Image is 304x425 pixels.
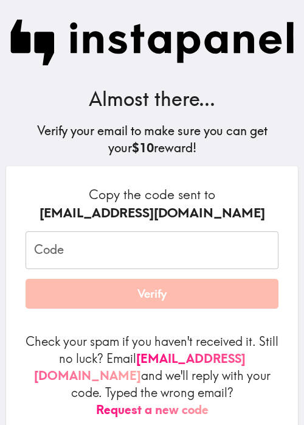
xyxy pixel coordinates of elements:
h6: Copy the code sent to [26,186,278,222]
button: Request a new code [96,401,209,418]
button: Verify [26,279,278,309]
h3: Almost there... [10,85,294,113]
p: Check your spam if you haven't received it. Still no luck? Email and we'll reply with your code. ... [26,333,278,418]
img: Instapanel [10,19,294,66]
input: xxx_xxx_xxx [26,231,278,269]
a: [EMAIL_ADDRESS][DOMAIN_NAME] [34,351,246,383]
div: [EMAIL_ADDRESS][DOMAIN_NAME] [26,204,278,222]
b: $10 [132,140,154,155]
h5: Verify your email to make sure you can get your reward! [10,122,294,156]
